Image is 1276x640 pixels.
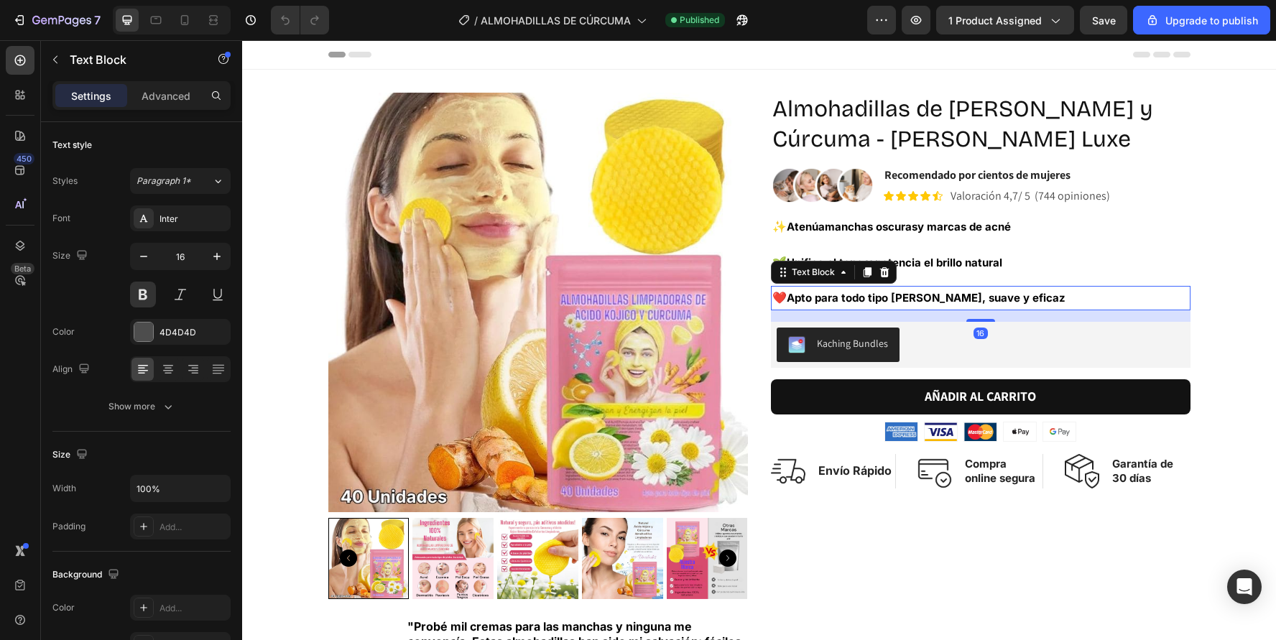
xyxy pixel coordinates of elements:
[535,287,657,322] button: Kaching Bundles
[52,482,76,495] div: Width
[547,226,596,238] div: Text Block
[530,179,545,193] strong: ✨
[801,382,833,401] img: gempages_498295860161938568-2a8a6a2e-c9fd-46ea-8b42-38d96696b9c6.png
[131,476,230,501] input: Auto
[583,180,675,193] strong: manchas oscuras
[481,13,631,28] span: ALMOHADILLAS DE CÚRCUMA
[52,520,85,533] div: Padding
[52,212,70,225] div: Font
[477,509,494,527] button: Carousel Next Arrow
[529,414,563,448] img: Alt Image
[108,399,175,414] div: Show more
[130,168,231,194] button: Paragraph 1*
[675,414,710,448] img: Alt Image
[683,345,794,368] div: AÑADIR AL CARRITO
[52,175,78,187] div: Styles
[159,521,227,534] div: Add...
[52,394,231,419] button: Show more
[642,127,828,142] strong: Recomendado por cientos de mujeres
[643,382,675,401] img: gempages_498295860161938568-80b739d2-2f4a-4709-bcac-28d7bdd36673.png
[870,417,947,445] p: Garantía de 30 días
[271,6,329,34] div: Undo/Redo
[530,215,545,229] strong: 🌱
[137,175,191,187] span: Paragraph 1*
[529,126,632,164] img: gempages_498295860161938568-8df70817-04e1-4bf8-866d-cbae93310458.png
[242,40,1276,640] iframe: Design area
[529,52,948,115] h1: Almohadillas de [PERSON_NAME] y Cúrcuma - [PERSON_NAME] Luxe
[936,6,1074,34] button: 1 product assigned
[70,51,192,68] p: Text Block
[52,565,122,585] div: Background
[52,139,92,152] div: Text style
[52,360,93,379] div: Align
[545,251,823,264] strong: Apto para todo tipo [PERSON_NAME], suave y eficaz
[1092,14,1116,27] span: Save
[546,296,563,313] img: KachingBundles.png
[545,215,760,229] span: Unifica el tono y potencia el brillo natural
[529,339,948,374] button: AÑADIR AL CARRITO
[529,210,948,235] div: Rich Text Editor. Editing area: main
[159,602,227,615] div: Add...
[474,13,478,28] span: /
[762,382,794,401] img: gempages_498295860161938568-3768c94d-2fa1-4494-b97b-692d35e7a9a9.png
[948,13,1042,28] span: 1 product assigned
[530,250,545,264] strong: ❤️
[722,382,754,401] img: gempages_498295860161938568-26ad9a31-ec0d-43f3-873d-53f2f10175b7.png
[731,287,746,299] div: 16
[575,296,646,311] div: Kaching Bundles
[576,423,649,438] p: Envío Rápido
[823,414,857,448] img: Alt Image
[52,445,91,465] div: Size
[52,325,75,338] div: Color
[1227,570,1262,604] div: Open Intercom Messenger
[529,175,948,199] div: Rich Text Editor. Editing area: main
[52,601,75,614] div: Color
[94,11,101,29] p: 7
[723,417,799,445] p: Compra online segura
[1145,13,1258,28] div: Upgrade to publish
[159,213,227,226] div: Inter
[708,146,868,167] p: Valoración 4,7/ 5 (744 opiniones)
[680,14,719,27] span: Published
[52,246,91,266] div: Size
[159,326,227,339] div: 4D4D4D
[6,6,107,34] button: 7
[142,88,190,103] p: Advanced
[1133,6,1270,34] button: Upgrade to publish
[545,180,769,193] span: Atenúa y marcas de acné
[1080,6,1127,34] button: Save
[683,382,715,401] img: gempages_498295860161938568-557ec1f4-0f5a-43fc-bb7f-5ab2e780a209.png
[14,153,34,164] div: 450
[11,263,34,274] div: Beta
[71,88,111,103] p: Settings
